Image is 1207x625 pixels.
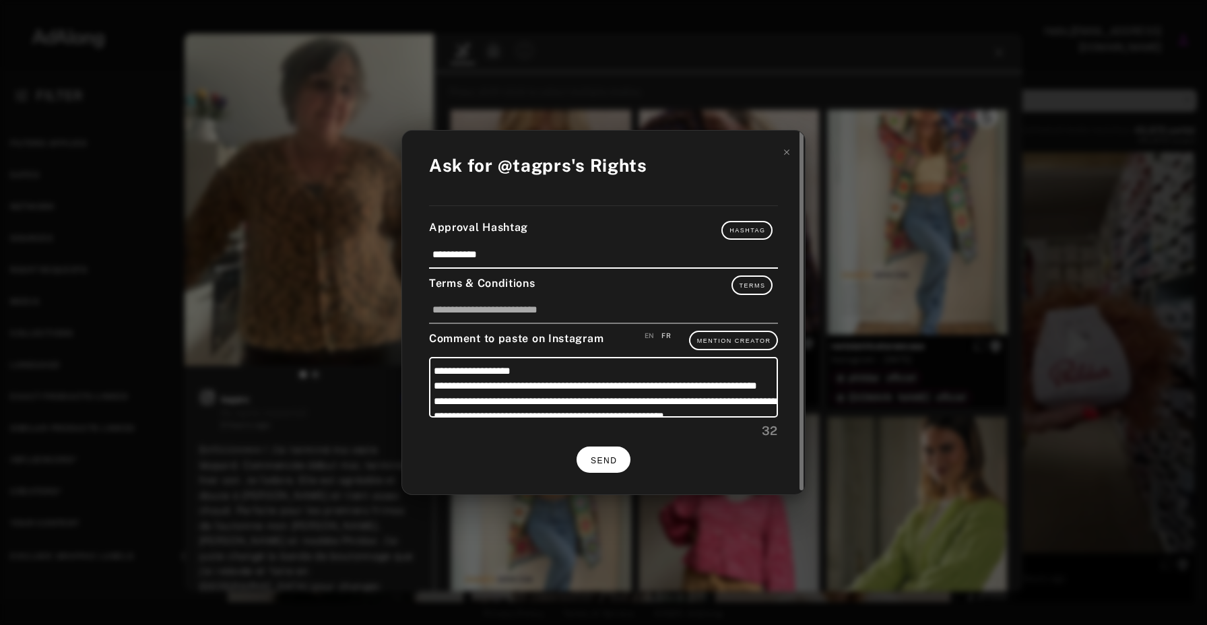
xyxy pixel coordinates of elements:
[429,220,778,240] div: Approval Hashtag
[429,275,778,294] div: Terms & Conditions
[731,275,773,294] button: Terms
[577,447,630,473] button: SEND
[661,331,671,341] div: Save an french version of your comment
[429,331,778,350] div: Comment to paste on Instagram
[721,221,773,240] button: Hashtag
[429,152,647,178] div: Ask for @tagprs's Rights
[1140,560,1207,625] iframe: Chat Widget
[697,337,771,344] span: Mention Creator
[740,282,766,289] span: Terms
[689,331,778,350] button: Mention Creator
[1140,560,1207,625] div: Widget de chat
[591,456,617,465] span: SEND
[729,227,765,234] span: Hashtag
[429,422,778,440] div: 32
[645,331,655,341] div: Save an english version of your comment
